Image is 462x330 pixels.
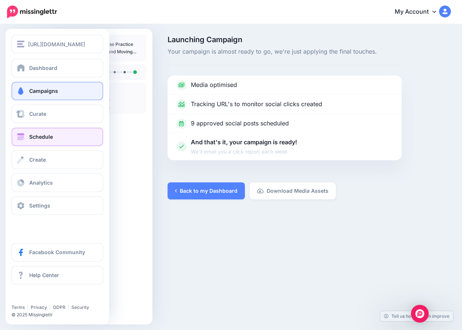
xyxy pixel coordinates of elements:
[11,304,25,310] a: Terms
[28,40,85,48] span: [URL][DOMAIN_NAME]
[191,119,289,128] p: 9 approved social posts scheduled
[29,111,46,117] span: Curate
[29,134,53,140] span: Schedule
[11,243,103,262] a: Facebook Community
[53,304,65,310] a: GDPR
[411,305,429,323] div: Open Intercom Messenger
[11,294,69,301] iframe: Twitter Follow Button
[11,174,103,192] a: Analytics
[191,147,297,156] span: We'll email you a click report each week
[29,202,50,209] span: Settings
[68,304,69,310] span: |
[17,41,24,47] img: menu.png
[191,80,237,90] p: Media optimised
[27,304,28,310] span: |
[29,156,46,163] span: Create
[191,100,322,109] p: Tracking URL's to monitor social clicks created
[168,36,402,43] span: Launching Campaign
[49,304,51,310] span: |
[191,138,297,156] p: And that's it, your campaign is ready!
[11,105,103,123] a: Curate
[11,82,103,100] a: Campaigns
[7,6,57,18] img: Missinglettr
[71,304,89,310] a: Security
[11,59,103,77] a: Dashboard
[380,311,453,321] a: Tell us how we can improve
[11,311,109,319] li: © 2025 Missinglettr
[11,35,103,53] button: [URL][DOMAIN_NAME]
[250,182,336,199] a: Download Media Assets
[168,47,402,57] span: Your campaign is almost ready to go, we're just applying the final touches.
[31,304,47,310] a: Privacy
[168,182,245,199] a: Back to my Dashboard
[29,272,59,278] span: Help Center
[387,3,451,21] a: My Account
[29,65,57,71] span: Dashboard
[29,249,85,255] span: Facebook Community
[11,196,103,215] a: Settings
[11,151,103,169] a: Create
[11,266,103,284] a: Help Center
[29,88,58,94] span: Campaigns
[29,179,53,186] span: Analytics
[11,128,103,146] a: Schedule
